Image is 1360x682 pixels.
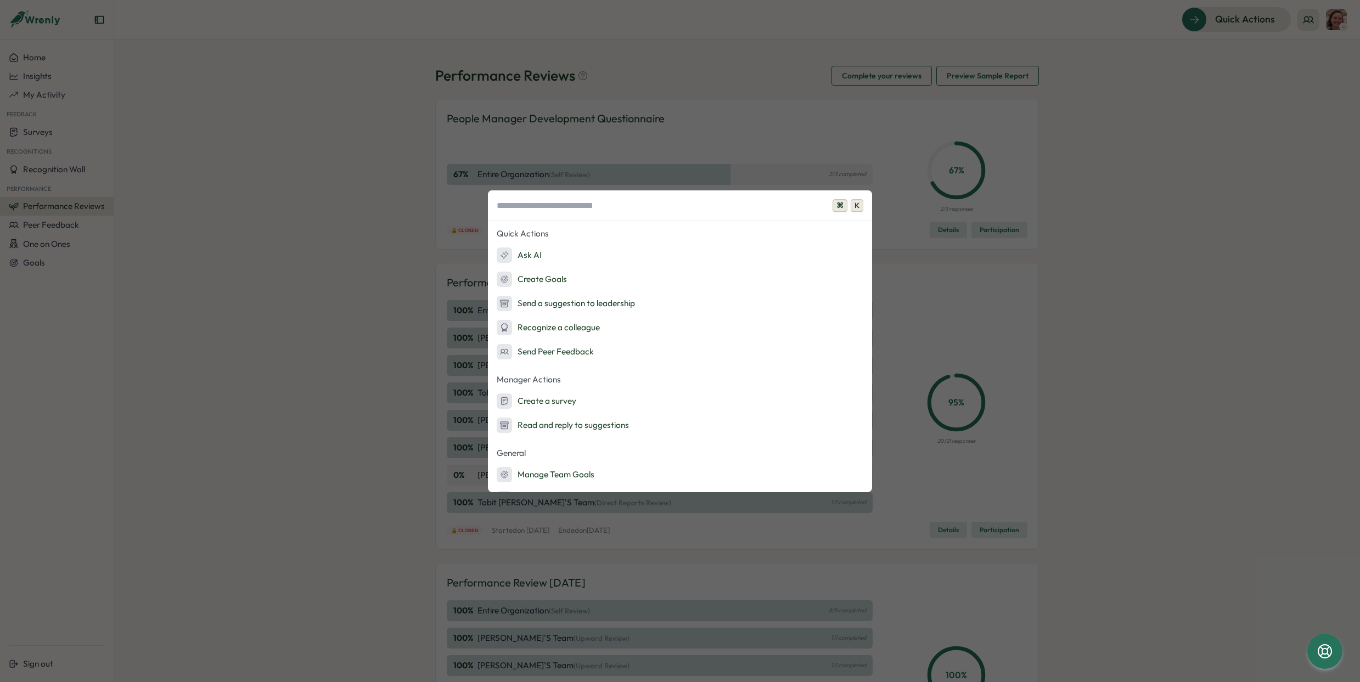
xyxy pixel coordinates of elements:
div: Create Goals [497,272,567,287]
div: Recognize a colleague [497,320,600,335]
button: Recognize a colleague [488,317,872,339]
p: Manager Actions [488,371,872,388]
div: Manage Team Goals [497,467,594,482]
div: Create a survey [497,393,576,409]
button: Send Peer Feedback [488,341,872,363]
div: Send a suggestion to leadership [497,296,635,311]
button: Send a suggestion to leadership [488,292,872,314]
button: Create Goals [488,268,872,290]
p: General [488,445,872,461]
span: ⌘ [833,199,847,212]
button: My Goals [488,488,872,510]
button: Create a survey [488,390,872,412]
div: Read and reply to suggestions [497,418,629,433]
p: Quick Actions [488,226,872,242]
div: Send Peer Feedback [497,344,594,359]
div: My Goals [497,491,553,506]
span: K [851,199,863,212]
button: Manage Team Goals [488,464,872,486]
button: Ask AI [488,244,872,266]
div: Ask AI [497,247,542,263]
button: Read and reply to suggestions [488,414,872,436]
